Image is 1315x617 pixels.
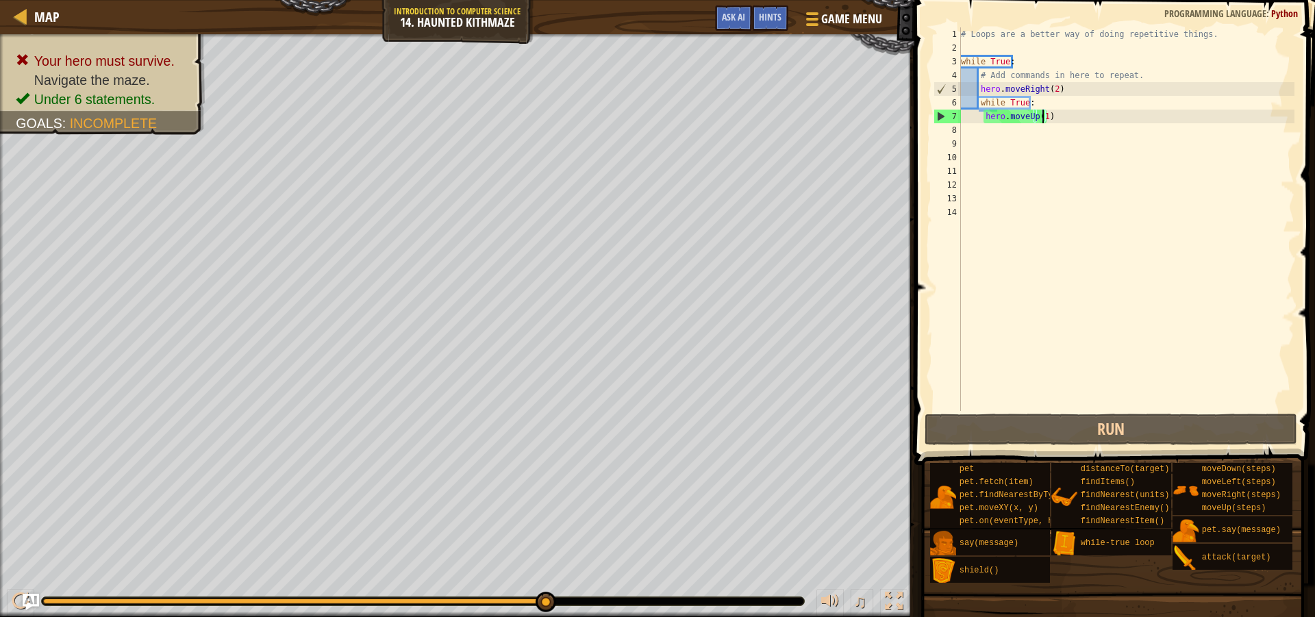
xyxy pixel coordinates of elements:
[851,589,874,617] button: ♫
[23,594,39,610] button: Ask AI
[934,68,961,82] div: 4
[934,164,961,178] div: 11
[795,5,890,38] button: Game Menu
[1164,7,1266,20] span: Programming language
[1202,477,1276,487] span: moveLeft(steps)
[1271,7,1298,20] span: Python
[816,589,844,617] button: Adjust volume
[934,178,961,192] div: 12
[821,10,882,28] span: Game Menu
[960,464,975,474] span: pet
[960,566,999,575] span: shield()
[960,503,1038,513] span: pet.moveXY(x, y)
[34,73,150,88] span: Navigate the maze.
[934,151,961,164] div: 10
[62,116,70,131] span: :
[1202,553,1271,562] span: attack(target)
[930,484,956,510] img: portrait.png
[934,27,961,41] div: 1
[1202,525,1281,535] span: pet.say(message)
[1202,490,1281,500] span: moveRight(steps)
[934,41,961,55] div: 2
[1051,531,1077,557] img: portrait.png
[1081,538,1155,548] span: while-true loop
[925,414,1297,445] button: Run
[1081,490,1170,500] span: findNearest(units)
[7,589,34,617] button: Ctrl + P: Play
[34,92,155,107] span: Under 6 statements.
[960,490,1092,500] span: pet.findNearestByType(type)
[1081,516,1164,526] span: findNearestItem()
[930,531,956,557] img: portrait.png
[34,8,60,26] span: Map
[934,55,961,68] div: 3
[1081,464,1170,474] span: distanceTo(target)
[960,538,1018,548] span: say(message)
[1202,503,1266,513] span: moveUp(steps)
[1173,545,1199,571] img: portrait.png
[960,516,1088,526] span: pet.on(eventType, handler)
[1266,7,1271,20] span: :
[930,558,956,584] img: portrait.png
[960,477,1034,487] span: pet.fetch(item)
[70,116,157,131] span: Incomplete
[1173,518,1199,544] img: portrait.png
[1081,477,1135,487] span: findItems()
[34,53,175,68] span: Your hero must survive.
[1173,477,1199,503] img: portrait.png
[853,591,867,612] span: ♫
[934,82,961,96] div: 5
[722,10,745,23] span: Ask AI
[880,589,907,617] button: Toggle fullscreen
[934,137,961,151] div: 9
[934,123,961,137] div: 8
[1051,484,1077,510] img: portrait.png
[934,110,961,123] div: 7
[16,90,190,109] li: Under 6 statements.
[759,10,781,23] span: Hints
[934,96,961,110] div: 6
[934,205,961,219] div: 14
[715,5,752,31] button: Ask AI
[16,71,190,90] li: Navigate the maze.
[1202,464,1276,474] span: moveDown(steps)
[1081,503,1170,513] span: findNearestEnemy()
[934,192,961,205] div: 13
[27,8,60,26] a: Map
[16,51,190,71] li: Your hero must survive.
[16,116,62,131] span: Goals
